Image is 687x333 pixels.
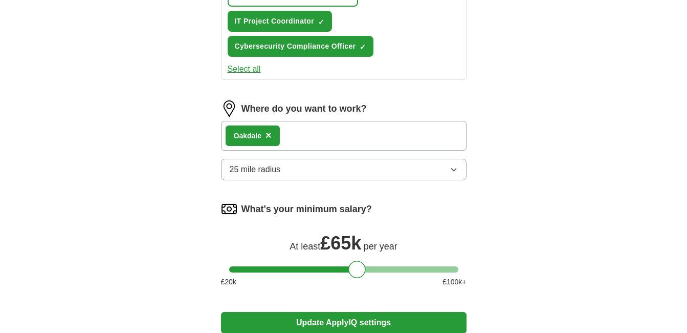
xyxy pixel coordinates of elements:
[265,128,272,143] button: ×
[265,130,272,141] span: ×
[235,16,315,27] span: IT Project Coordinator
[228,63,261,75] button: Select all
[241,202,372,216] label: What's your minimum salary?
[360,43,366,51] span: ✓
[241,102,367,116] label: Where do you want to work?
[228,36,374,57] button: Cybersecurity Compliance Officer✓
[221,159,467,180] button: 25 mile radius
[320,233,361,254] span: £ 65k
[221,277,236,287] span: £ 20 k
[230,163,281,176] span: 25 mile radius
[290,241,320,252] span: At least
[235,41,356,52] span: Cybersecurity Compliance Officer
[221,100,237,117] img: location.png
[221,201,237,217] img: salary.png
[318,18,324,26] span: ✓
[364,241,397,252] span: per year
[234,131,261,141] div: Oakdale
[228,11,333,32] button: IT Project Coordinator✓
[442,277,466,287] span: £ 100 k+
